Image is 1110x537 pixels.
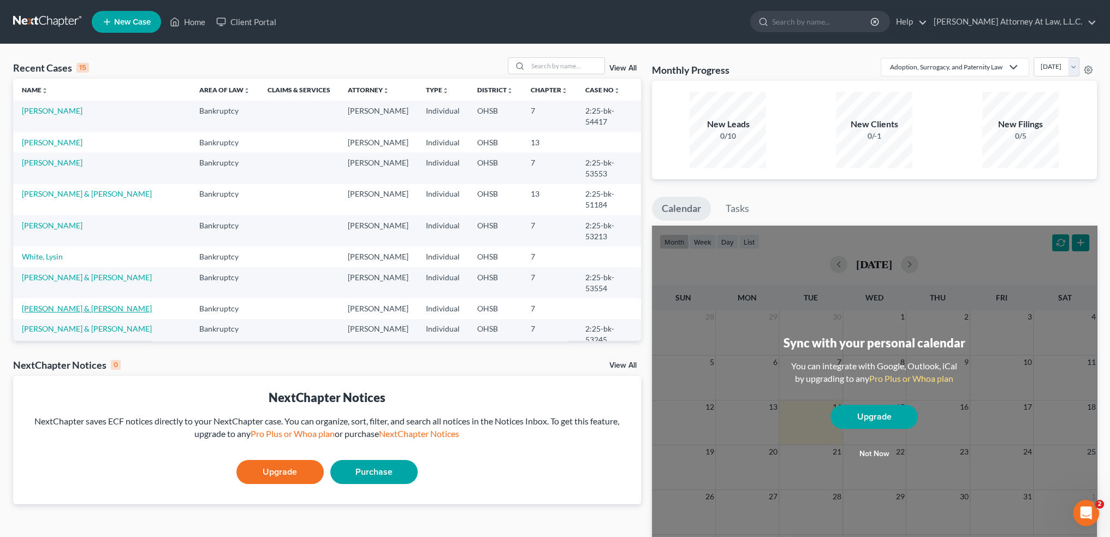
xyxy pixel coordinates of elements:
[22,158,82,167] a: [PERSON_NAME]
[830,443,918,465] button: Not now
[339,132,417,152] td: [PERSON_NAME]
[836,131,912,141] div: 0/-1
[830,405,918,429] a: Upgrade
[191,132,259,152] td: Bankruptcy
[111,360,121,370] div: 0
[609,362,637,369] a: View All
[236,460,324,484] a: Upgrade
[982,131,1059,141] div: 0/5
[191,101,259,132] td: Bankruptcy
[577,184,641,215] td: 2:25-bk-51184
[13,358,121,371] div: NextChapter Notices
[1073,500,1099,526] iframe: Intercom live chat
[22,252,63,261] a: White, Lysin
[614,87,620,94] i: unfold_more
[528,58,604,74] input: Search by name...
[522,246,577,267] td: 7
[114,18,151,26] span: New Case
[577,215,641,246] td: 2:25-bk-53213
[522,152,577,184] td: 7
[22,324,152,333] a: [PERSON_NAME] & [PERSON_NAME]
[609,64,637,72] a: View All
[577,267,641,298] td: 2:25-bk-53554
[417,215,468,246] td: Individual
[468,246,522,267] td: OHSB
[577,319,641,350] td: 2:25-bk-53245
[191,246,259,267] td: Bankruptcy
[191,184,259,215] td: Bankruptcy
[426,86,449,94] a: Typeunfold_more
[22,86,48,94] a: Nameunfold_more
[191,215,259,246] td: Bankruptcy
[339,215,417,246] td: [PERSON_NAME]
[211,12,282,32] a: Client Portal
[339,246,417,267] td: [PERSON_NAME]
[982,118,1059,131] div: New Filings
[13,61,89,74] div: Recent Cases
[477,86,513,94] a: Districtunfold_more
[339,319,417,350] td: [PERSON_NAME]
[379,428,459,439] a: NextChapter Notices
[22,221,82,230] a: [PERSON_NAME]
[339,267,417,298] td: [PERSON_NAME]
[891,12,927,32] a: Help
[339,101,417,132] td: [PERSON_NAME]
[522,298,577,318] td: 7
[417,267,468,298] td: Individual
[417,319,468,350] td: Individual
[251,428,335,439] a: Pro Plus or Whoa plan
[22,389,632,406] div: NextChapter Notices
[468,101,522,132] td: OHSB
[468,132,522,152] td: OHSB
[191,152,259,184] td: Bankruptcy
[522,101,577,132] td: 7
[468,184,522,215] td: OHSB
[577,152,641,184] td: 2:25-bk-53553
[522,267,577,298] td: 7
[468,298,522,318] td: OHSB
[417,184,468,215] td: Individual
[22,106,82,115] a: [PERSON_NAME]
[522,184,577,215] td: 13
[652,63,729,76] h3: Monthly Progress
[468,319,522,350] td: OHSB
[468,267,522,298] td: OHSB
[442,87,449,94] i: unfold_more
[787,360,961,385] div: You can integrate with Google, Outlook, iCal by upgrading to any
[417,298,468,318] td: Individual
[928,12,1096,32] a: [PERSON_NAME] Attorney At Law, L.L.C.
[339,184,417,215] td: [PERSON_NAME]
[191,319,259,350] td: Bankruptcy
[531,86,568,94] a: Chapterunfold_more
[417,101,468,132] td: Individual
[330,460,418,484] a: Purchase
[22,189,152,198] a: [PERSON_NAME] & [PERSON_NAME]
[869,373,953,383] a: Pro Plus or Whoa plan
[522,319,577,350] td: 7
[22,415,632,440] div: NextChapter saves ECF notices directly to your NextChapter case. You can organize, sort, filter, ...
[244,87,250,94] i: unfold_more
[561,87,568,94] i: unfold_more
[468,215,522,246] td: OHSB
[199,86,250,94] a: Area of Lawunfold_more
[522,215,577,246] td: 7
[783,334,965,351] div: Sync with your personal calendar
[348,86,389,94] a: Attorneyunfold_more
[522,132,577,152] td: 13
[417,246,468,267] td: Individual
[417,132,468,152] td: Individual
[772,11,872,32] input: Search by name...
[191,267,259,298] td: Bankruptcy
[468,152,522,184] td: OHSB
[716,197,759,221] a: Tasks
[41,87,48,94] i: unfold_more
[1095,500,1104,509] span: 2
[652,197,711,221] a: Calendar
[417,152,468,184] td: Individual
[76,63,89,73] div: 15
[836,118,912,131] div: New Clients
[690,131,766,141] div: 0/10
[383,87,389,94] i: unfold_more
[507,87,513,94] i: unfold_more
[191,298,259,318] td: Bankruptcy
